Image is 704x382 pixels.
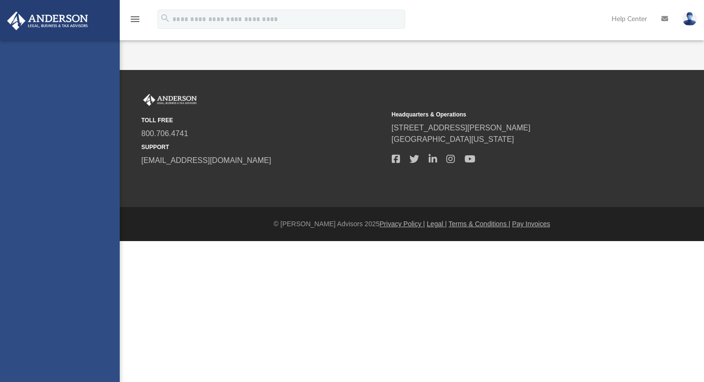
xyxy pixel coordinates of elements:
[160,13,170,23] i: search
[141,143,385,151] small: SUPPORT
[129,13,141,25] i: menu
[392,110,636,119] small: Headquarters & Operations
[141,94,199,106] img: Anderson Advisors Platinum Portal
[141,156,271,164] a: [EMAIL_ADDRESS][DOMAIN_NAME]
[449,220,511,228] a: Terms & Conditions |
[380,220,425,228] a: Privacy Policy |
[120,219,704,229] div: © [PERSON_NAME] Advisors 2025
[427,220,447,228] a: Legal |
[392,124,531,132] a: [STREET_ADDRESS][PERSON_NAME]
[141,116,385,125] small: TOLL FREE
[392,135,514,143] a: [GEOGRAPHIC_DATA][US_STATE]
[129,18,141,25] a: menu
[512,220,550,228] a: Pay Invoices
[682,12,697,26] img: User Pic
[141,129,188,138] a: 800.706.4741
[4,12,91,30] img: Anderson Advisors Platinum Portal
